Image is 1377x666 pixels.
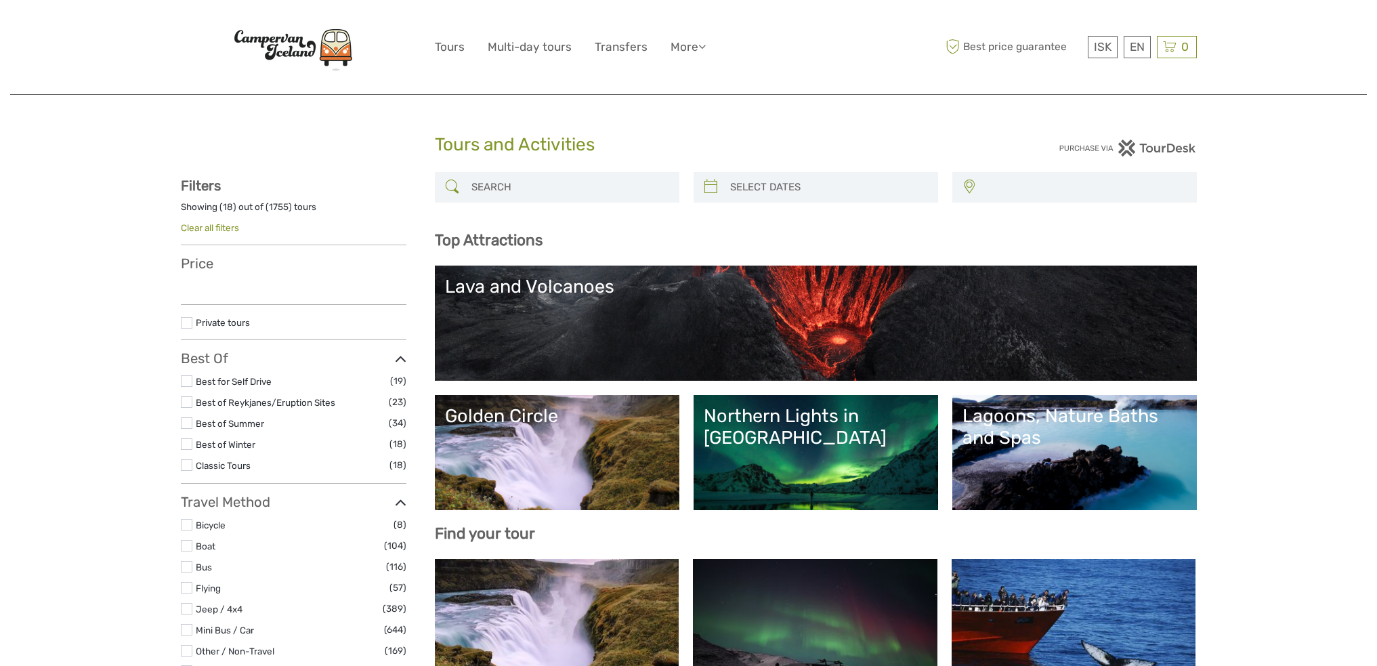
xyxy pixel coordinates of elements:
h3: Best Of [181,350,406,367]
h1: Tours and Activities [435,134,943,156]
div: Golden Circle [445,405,669,427]
a: Mini Bus / Car [196,625,254,636]
a: Best for Self Drive [196,376,272,387]
span: (169) [385,643,406,659]
a: Bicycle [196,520,226,530]
a: Northern Lights in [GEOGRAPHIC_DATA] [704,405,928,500]
span: Best price guarantee [943,36,1084,58]
span: (34) [389,415,406,431]
div: Northern Lights in [GEOGRAPHIC_DATA] [704,405,928,449]
span: (104) [384,538,406,554]
b: Top Attractions [435,231,543,249]
span: (18) [389,457,406,473]
a: Best of Summer [196,418,264,429]
span: (57) [389,580,406,596]
a: Private tours [196,317,250,328]
span: ISK [1094,40,1111,54]
span: (644) [384,622,406,638]
a: Lava and Volcanoes [445,276,1187,371]
a: Clear all filters [181,222,239,233]
a: Transfers [595,37,648,57]
label: 1755 [269,201,289,213]
a: Multi-day tours [488,37,572,57]
img: PurchaseViaTourDesk.png [1059,140,1196,157]
span: (23) [389,394,406,410]
a: Jeep / 4x4 [196,604,242,615]
span: (18) [389,436,406,452]
div: EN [1124,36,1151,58]
h3: Travel Method [181,494,406,510]
a: Other / Non-Travel [196,646,274,657]
a: Golden Circle [445,405,669,500]
span: (8) [394,517,406,533]
div: Lagoons, Nature Baths and Spas [962,405,1187,449]
label: 18 [223,201,233,213]
b: Find your tour [435,524,535,543]
a: Best of Reykjanes/Eruption Sites [196,397,335,408]
span: (19) [390,373,406,389]
a: Flying [196,583,221,594]
a: Bus [196,562,212,573]
div: Showing ( ) out of ( ) tours [181,201,406,222]
input: SEARCH [466,175,673,199]
a: Boat [196,541,215,551]
input: SELECT DATES [725,175,931,199]
h3: Price [181,255,406,272]
a: Tours [435,37,465,57]
span: (389) [383,601,406,617]
span: 0 [1179,40,1191,54]
a: Best of Winter [196,439,255,450]
img: Scandinavian Travel [219,19,368,76]
div: Lava and Volcanoes [445,276,1187,297]
span: (116) [386,559,406,575]
a: Lagoons, Nature Baths and Spas [962,405,1187,500]
a: Classic Tours [196,460,251,471]
strong: Filters [181,178,221,194]
a: More [671,37,706,57]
